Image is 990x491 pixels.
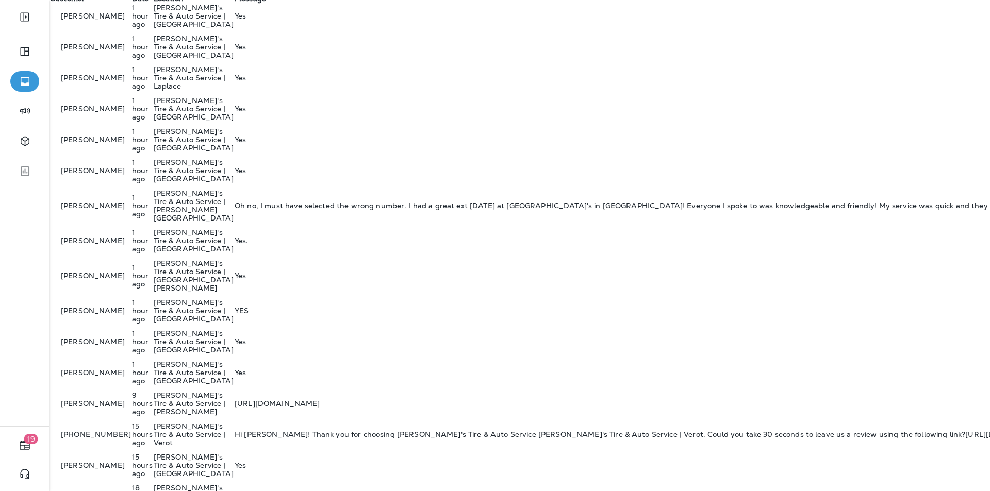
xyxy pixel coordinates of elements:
[154,189,234,223] span: [PERSON_NAME]'s Tire & Auto Service | [PERSON_NAME][GEOGRAPHIC_DATA]
[132,329,153,354] p: Oct 7, 2025 07:02 AM
[61,430,131,438] p: [PHONE_NUMBER]
[132,96,153,121] p: Oct 7, 2025 07:06 AM
[154,65,226,91] span: [PERSON_NAME]'s Tire & Auto Service | Laplace
[61,43,125,51] p: [PERSON_NAME]
[61,74,125,82] p: [PERSON_NAME]
[132,158,153,183] p: Oct 7, 2025 07:06 AM
[10,7,39,27] button: Expand Sidebar
[61,337,125,346] p: [PERSON_NAME]
[61,461,125,469] p: [PERSON_NAME]
[154,127,234,153] span: [PERSON_NAME]'s Tire & Auto Service | [GEOGRAPHIC_DATA]
[10,435,39,455] button: 19
[61,368,125,377] p: [PERSON_NAME]
[132,453,153,478] p: Oct 6, 2025 05:09 PM
[154,298,234,324] span: [PERSON_NAME]'s Tire & Auto Service | [GEOGRAPHIC_DATA]
[132,422,153,447] p: Oct 6, 2025 05:31 PM
[154,3,234,29] span: [PERSON_NAME]'s Tire & Auto Service | [GEOGRAPHIC_DATA]
[154,34,234,60] span: [PERSON_NAME]'s Tire & Auto Service | [GEOGRAPHIC_DATA]
[24,434,38,444] span: 19
[61,236,125,245] p: [PERSON_NAME]
[61,12,125,20] p: [PERSON_NAME]
[61,105,125,113] p: [PERSON_NAME]
[154,259,234,293] span: [PERSON_NAME]'s Tire & Auto Service | [GEOGRAPHIC_DATA][PERSON_NAME]
[61,399,125,408] p: [PERSON_NAME]
[132,65,153,90] p: Oct 7, 2025 07:06 AM
[61,272,125,280] p: [PERSON_NAME]
[154,391,226,416] span: [PERSON_NAME]'s Tire & Auto Service | [PERSON_NAME]
[132,391,153,416] p: Oct 6, 2025 11:17 PM
[132,298,153,323] p: Oct 7, 2025 07:02 AM
[61,307,125,315] p: [PERSON_NAME]
[132,35,153,59] p: Oct 7, 2025 07:07 AM
[61,201,125,210] p: [PERSON_NAME]
[61,166,125,175] p: [PERSON_NAME]
[132,4,153,28] p: Oct 7, 2025 07:07 AM
[154,452,234,478] span: [PERSON_NAME]'s Tire & Auto Service | [GEOGRAPHIC_DATA]
[154,360,234,385] span: [PERSON_NAME]'s Tire & Auto Service | [GEOGRAPHIC_DATA]
[154,158,234,183] span: [PERSON_NAME]'s Tire & Auto Service | [GEOGRAPHIC_DATA]
[132,127,153,152] p: Oct 7, 2025 07:06 AM
[61,136,125,144] p: [PERSON_NAME]
[154,228,234,253] span: [PERSON_NAME]'s Tire & Auto Service | [GEOGRAPHIC_DATA]
[154,96,234,122] span: [PERSON_NAME]'s Tire & Auto Service | [GEOGRAPHIC_DATA]
[132,228,153,253] p: Oct 7, 2025 07:03 AM
[132,360,153,385] p: Oct 7, 2025 07:01 AM
[154,329,234,354] span: [PERSON_NAME]'s Tire & Auto Service | [GEOGRAPHIC_DATA]
[132,193,153,218] p: Oct 7, 2025 07:04 AM
[132,263,153,288] p: Oct 7, 2025 07:03 AM
[154,421,226,447] span: [PERSON_NAME]'s Tire & Auto Service | Verot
